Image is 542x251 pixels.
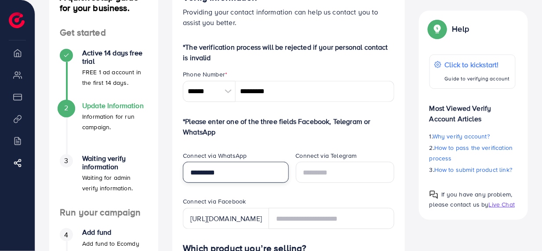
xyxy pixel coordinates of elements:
[183,70,227,79] label: Phone Number
[183,197,246,206] label: Connect via Facebook
[82,102,148,110] h4: Update Information
[9,12,25,28] img: logo
[445,73,510,84] p: Guide to verifying account
[64,230,68,240] span: 4
[429,190,513,209] span: If you have any problem, please contact us by
[296,151,357,160] label: Connect via Telegram
[445,59,510,70] p: Click to kickstart!
[49,102,158,154] li: Update Information
[49,49,158,102] li: Active 14 days free trial
[429,164,516,175] p: 3.
[429,143,513,163] span: How to pass the verification process
[433,132,490,141] span: Why verify account?
[82,111,148,132] p: Information for run campaign.
[49,154,158,207] li: Waiting verify information
[49,27,158,38] h4: Get started
[49,207,158,218] h4: Run your campaign
[429,131,516,142] p: 1.
[82,49,148,65] h4: Active 14 days free trial
[183,151,247,160] label: Connect via WhatsApp
[452,24,469,34] p: Help
[183,208,269,229] div: [URL][DOMAIN_NAME]
[64,103,68,113] span: 2
[82,67,148,88] p: FREE 1 ad account in the first 14 days.
[183,42,394,63] p: *The verification process will be rejected if your personal contact is invalid
[183,7,394,28] p: Providing your contact information can help us contact you to assist you better.
[429,21,445,37] img: Popup guide
[82,228,148,236] h4: Add fund
[82,172,148,193] p: Waiting for admin verify information.
[429,142,516,164] p: 2.
[434,165,512,174] span: How to submit product link?
[489,200,515,209] span: Live Chat
[429,190,438,199] img: Popup guide
[183,116,394,137] p: *Please enter one of the three fields Facebook, Telegram or WhatsApp
[64,156,68,166] span: 3
[505,211,535,244] iframe: Chat
[82,154,148,171] h4: Waiting verify information
[429,96,516,124] p: Most Viewed Verify Account Articles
